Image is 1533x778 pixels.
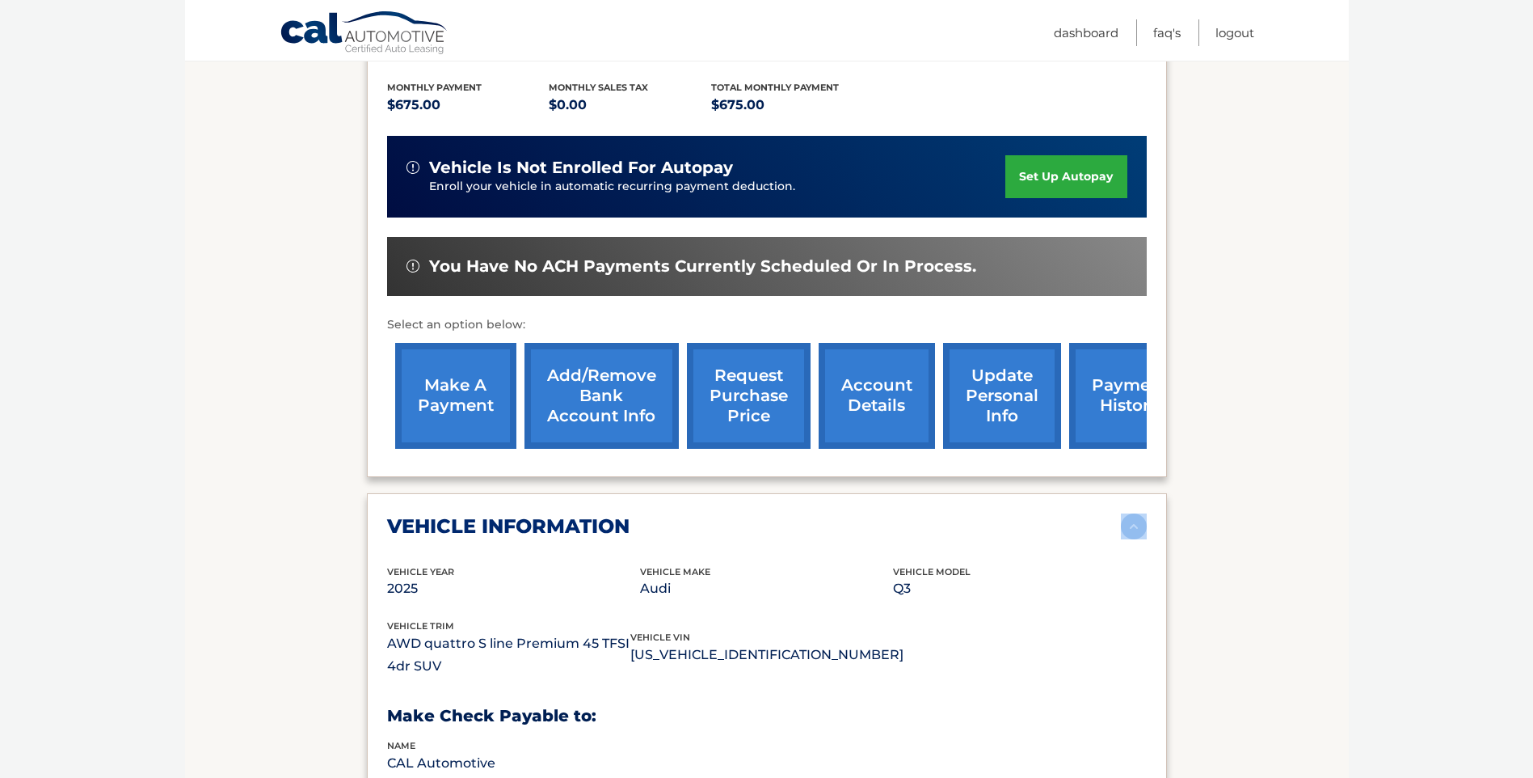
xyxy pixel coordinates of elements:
span: vehicle is not enrolled for autopay [429,158,733,178]
p: [US_VEHICLE_IDENTIFICATION_NUMBER] [630,644,903,666]
p: Enroll your vehicle in automatic recurring payment deduction. [429,178,1006,196]
p: $0.00 [549,94,711,116]
a: Add/Remove bank account info [524,343,679,449]
span: You have no ACH payments currently scheduled or in process. [429,256,976,277]
a: update personal info [943,343,1061,449]
p: Select an option below: [387,315,1147,335]
a: payment history [1069,343,1190,449]
h3: Make Check Payable to: [387,706,1147,726]
h2: vehicle information [387,514,630,539]
p: $675.00 [387,94,550,116]
p: AWD quattro S line Premium 45 TFSI 4dr SUV [387,632,630,678]
a: Dashboard [1054,19,1118,46]
img: accordion-active.svg [1121,514,1147,539]
a: FAQ's [1153,19,1181,46]
a: set up autopay [1005,155,1127,198]
span: vehicle model [893,566,971,577]
a: Logout [1215,19,1254,46]
p: CAL Automotive [387,752,640,775]
span: name [387,740,415,751]
span: Monthly Payment [387,82,482,93]
a: account details [819,343,935,449]
a: request purchase price [687,343,811,449]
span: vehicle vin [630,632,690,643]
span: vehicle trim [387,620,454,632]
span: Total Monthly Payment [711,82,839,93]
p: Audi [640,577,893,600]
a: make a payment [395,343,516,449]
a: Cal Automotive [280,11,449,57]
p: Q3 [893,577,1146,600]
span: Monthly sales Tax [549,82,648,93]
span: vehicle Year [387,566,454,577]
p: 2025 [387,577,640,600]
img: alert-white.svg [406,161,419,174]
p: $675.00 [711,94,874,116]
img: alert-white.svg [406,260,419,273]
span: vehicle make [640,566,710,577]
